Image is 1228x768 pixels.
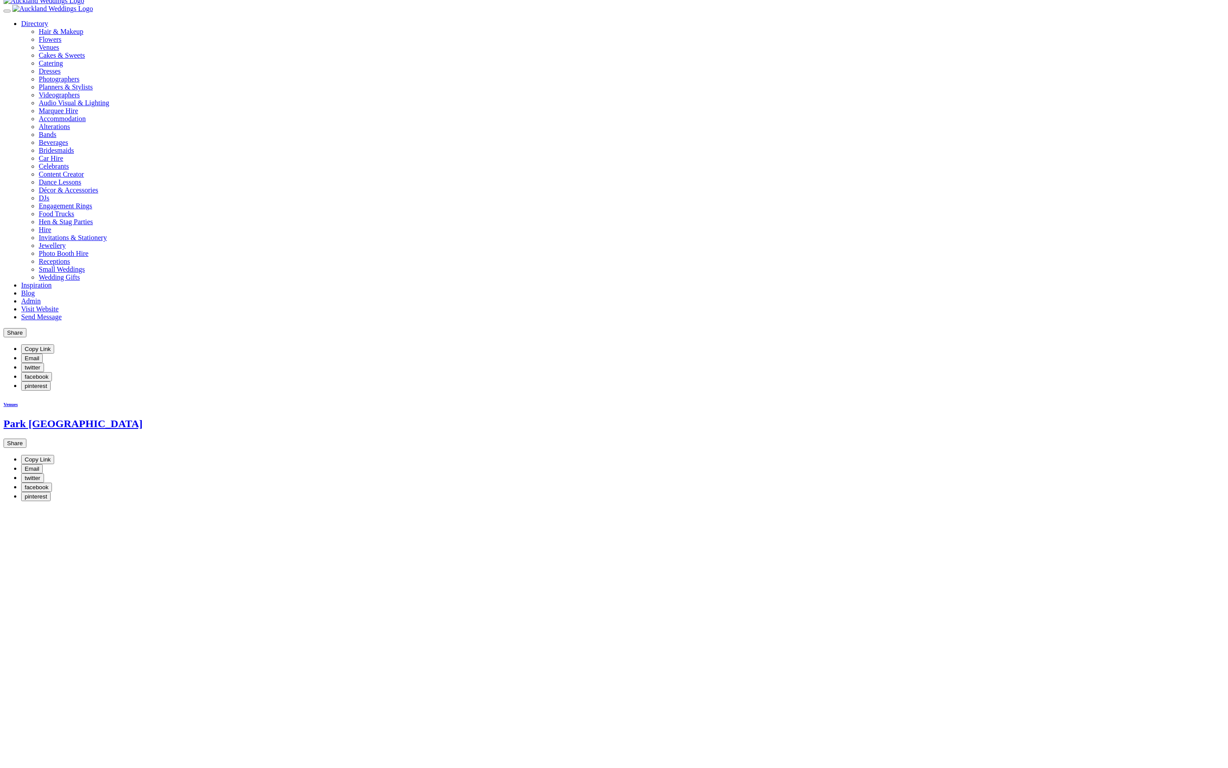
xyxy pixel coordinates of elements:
a: Marquee Hire [39,107,1224,115]
a: Décor & Accessories [39,186,98,194]
a: Videographers [39,91,1224,99]
a: Hair & Makeup [39,28,1224,36]
a: Visit Website [21,305,59,313]
button: pinterest [21,492,51,501]
a: Directory [21,20,48,27]
a: Bands [39,131,56,138]
a: DJs [39,194,49,202]
a: Accommodation [39,115,86,122]
a: Park [GEOGRAPHIC_DATA] [4,418,143,429]
button: Copy Link [21,455,54,464]
a: Wedding Gifts [39,273,80,281]
a: Jewellery [39,242,66,249]
a: Food Trucks [39,210,74,218]
a: Alterations [39,123,70,130]
a: Bridesmaids [39,147,74,154]
a: Audio Visual & Lighting [39,99,1224,107]
button: Share [4,328,26,337]
a: Receptions [39,258,70,265]
button: Share [4,439,26,448]
a: Catering [39,59,1224,67]
a: Celebrants [39,162,69,170]
a: Photo Booth Hire [39,250,89,257]
a: Venues [4,402,18,407]
a: Hire [39,226,51,233]
a: Hen & Stag Parties [39,218,93,225]
button: Menu [4,10,11,12]
a: Small Weddings [39,266,85,273]
button: Copy Link [21,344,54,354]
a: Planners & Stylists [39,83,1224,91]
a: Content Creator [39,170,84,178]
a: Flowers [39,36,1224,44]
ul: Share [4,344,1224,391]
button: pinterest [21,381,51,391]
span: Share [7,440,23,447]
a: Blog [21,289,35,297]
a: Car Hire [39,155,63,162]
a: Send Message [21,313,62,321]
button: Email [21,354,43,363]
button: Email [21,464,43,473]
a: Photographers [39,75,1224,83]
a: Admin [21,297,41,305]
a: Cakes & Sweets [39,52,1224,59]
ul: Share [4,455,1224,501]
a: Engagement Rings [39,202,92,210]
button: twitter [21,363,44,372]
img: Auckland Weddings Logo [12,5,93,13]
span: Share [7,329,23,336]
a: Invitations & Stationery [39,234,107,241]
button: facebook [21,372,52,381]
button: twitter [21,473,44,483]
a: Inspiration [21,281,52,289]
a: Venues [39,44,1224,52]
a: Beverages [39,139,68,146]
a: Dresses [39,67,1224,75]
a: Dance Lessons [39,178,81,186]
button: facebook [21,483,52,492]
